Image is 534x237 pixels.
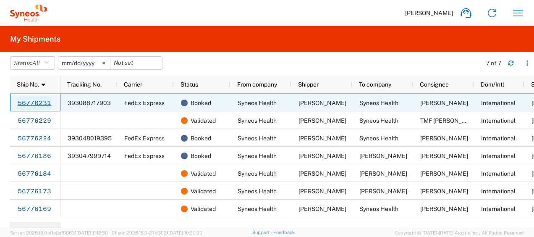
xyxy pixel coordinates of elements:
[238,117,277,124] span: Syneos Health
[191,165,216,182] span: Validated
[359,170,407,177] span: Vikramsingh Daberao
[481,205,516,212] span: International
[481,153,516,159] span: International
[395,229,524,237] span: Copyright © [DATE]-[DATE] Agistix Inc., All Rights Reserved
[359,81,391,88] span: To company
[238,188,277,195] span: Syneos Health
[17,203,52,216] a: 56776169
[191,147,211,165] span: Booked
[420,188,468,195] span: Mayur Apte
[238,100,277,106] span: Syneos Health
[17,97,52,110] a: 56776231
[481,135,516,142] span: International
[481,81,504,88] span: Dom/Intl
[359,135,398,142] span: Syneos Health
[76,230,108,235] span: [DATE] 11:12:30
[181,81,198,88] span: Status
[17,150,52,163] a: 56776186
[10,34,60,44] h2: My Shipments
[124,135,165,142] span: FedEx Express
[124,153,165,159] span: FedEx Express
[124,81,142,88] span: Carrier
[420,81,449,88] span: Consignee
[68,100,111,106] span: 393088717903
[405,9,453,17] span: [PERSON_NAME]
[481,170,516,177] span: International
[420,100,468,106] span: Angel Lin
[17,185,52,198] a: 56776173
[420,153,468,159] span: Anu Janardhanan
[68,135,112,142] span: 393048019395
[17,81,39,88] span: Ship No.
[298,205,346,212] span: Wan Ting Lim
[298,81,319,88] span: Shipper
[298,100,346,106] span: Wan Ting Lim
[420,117,481,124] span: TMF Kathy Shen
[298,170,346,177] span: Wan Ting Lim
[481,100,516,106] span: International
[67,81,102,88] span: Tracking No.
[237,81,277,88] span: From company
[298,117,346,124] span: Wan Ting Lim
[359,117,398,124] span: Syneos Health
[168,230,202,235] span: [DATE] 10:20:09
[298,135,346,142] span: Wan Ting Lim
[124,100,165,106] span: FedEx Express
[481,188,516,195] span: International
[10,56,55,70] button: Status:All
[252,230,273,235] a: Support
[420,205,468,212] span: Suguru Itoigawa
[191,129,211,147] span: Booked
[420,170,468,177] span: Vikramsingh Daberao
[359,100,398,106] span: Syneos Health
[486,59,501,67] div: 7 of 7
[10,230,108,235] span: Server: 2025.18.0-d1e9a510831
[17,114,52,128] a: 56776229
[191,112,216,129] span: Validated
[17,167,52,181] a: 56776184
[359,205,398,212] span: Syneos Health
[481,117,516,124] span: International
[238,153,277,159] span: Syneos Health
[238,135,277,142] span: Syneos Health
[68,153,111,159] span: 393047999714
[58,57,110,69] input: Not set
[191,182,216,200] span: Validated
[191,200,216,218] span: Validated
[273,230,295,235] a: Feedback
[298,188,346,195] span: Wan Ting Lim
[298,153,346,159] span: Wan Ting Lim
[359,188,407,195] span: Mayur Apte
[32,60,40,66] span: All
[238,170,277,177] span: Syneos Health
[17,132,52,145] a: 56776224
[112,230,202,235] span: Client: 2025.18.0-27d3021
[238,205,277,212] span: Syneos Health
[359,153,407,159] span: Anu Janardhanan
[110,57,162,69] input: Not set
[191,94,211,112] span: Booked
[420,135,468,142] span: Tony Yang Zhiwei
